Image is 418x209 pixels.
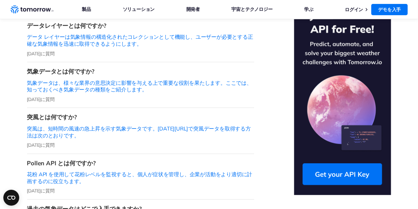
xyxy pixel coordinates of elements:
font: [DATE]に質問 [27,96,55,102]
a: ソリューション [123,5,155,14]
a: Pollen API とは何ですか?花粉 API を使用して花粉レベルを監視すると、個人が症状を管理し、企業が活動をより適切に計画するのに役立ちます。[DATE]に質問 [27,154,254,200]
font: ソリューション [123,6,155,12]
font: 花粉 API を使用して花粉レベルを監視すると、個人が症状を管理し、企業が活動をより適切に計画するのに役立ちます。 [27,171,253,184]
a: 気象データとは何ですか?気象データは、様々な業界の意思決定に影響を与える上で重要な役割を果たします。ここでは、知っておくべき気象データの種類をご紹介します。[DATE]に質問 [27,62,254,108]
font: [DATE]に質問 [27,188,55,194]
a: ホームリンク [11,5,54,15]
font: 突風は、短時間の風速の急上昇を示す気象データです。[DATE][URL]で突風データを取得する方法は次のとおりです。 [27,125,251,139]
font: デモを入手 [378,7,401,13]
font: 気象データとは何ですか? [27,68,95,75]
a: 開発者 [186,5,200,14]
a: データレイヤーとは何ですか?データ レイヤーは気象情報の構造化されたコレクションとして機能し、ユーザーが必要とする正確な気象情報を迅速に取得できるようにします。[DATE]に質問 [27,17,254,62]
font: データ レイヤーは気象情報の構造化されたコレクションとして機能し、ユーザーが必要とする正確な気象情報を迅速に取得できるようにします。 [27,33,253,47]
a: 宇宙とテクノロジー [232,5,273,14]
a: 学ぶ [304,5,313,14]
a: 製品 [82,5,91,14]
img: 天気APIを無料でお試しください [294,1,391,195]
font: 製品 [82,6,91,12]
font: Pollen API とは何ですか? [27,159,96,167]
font: 開発者 [186,6,200,12]
font: 突風とは何ですか? [27,113,77,121]
a: デモを入手 [371,4,407,15]
font: 学ぶ [304,6,313,12]
font: データレイヤーとは何ですか? [27,22,106,29]
font: [DATE]に質問 [27,51,55,57]
button: CMPウィジェットを開く [3,190,19,206]
a: 突風とは何ですか?突風は、短時間の風速の急上昇を示す気象データです。[DATE][URL]で突風データを取得する方法は次のとおりです。[DATE]に質問 [27,108,254,154]
font: 宇宙とテクノロジー [232,6,273,12]
font: [DATE]に質問 [27,142,55,148]
a: ログイン [345,7,363,13]
font: 気象データは、様々な業界の意思決定に影響を与える上で重要な役割を果たします。ここでは、知っておくべき気象データの種類をご紹介します。 [27,79,252,93]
